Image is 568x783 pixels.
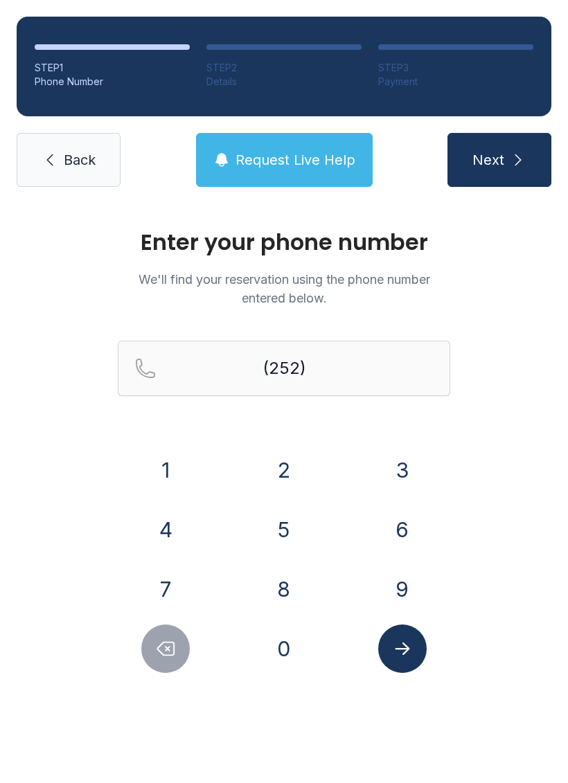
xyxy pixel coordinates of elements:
p: We'll find your reservation using the phone number entered below. [118,270,450,307]
button: Delete number [141,624,190,673]
button: 0 [260,624,308,673]
div: STEP 1 [35,61,190,75]
button: Submit lookup form [378,624,427,673]
button: 5 [260,505,308,554]
span: Back [64,150,96,170]
div: STEP 3 [378,61,533,75]
div: Details [206,75,362,89]
button: 4 [141,505,190,554]
button: 7 [141,565,190,613]
span: Next [472,150,504,170]
button: 2 [260,446,308,494]
button: 8 [260,565,308,613]
div: STEP 2 [206,61,362,75]
input: Reservation phone number [118,341,450,396]
div: Phone Number [35,75,190,89]
h1: Enter your phone number [118,231,450,253]
button: 9 [378,565,427,613]
button: 6 [378,505,427,554]
span: Request Live Help [236,150,355,170]
button: 3 [378,446,427,494]
button: 1 [141,446,190,494]
div: Payment [378,75,533,89]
